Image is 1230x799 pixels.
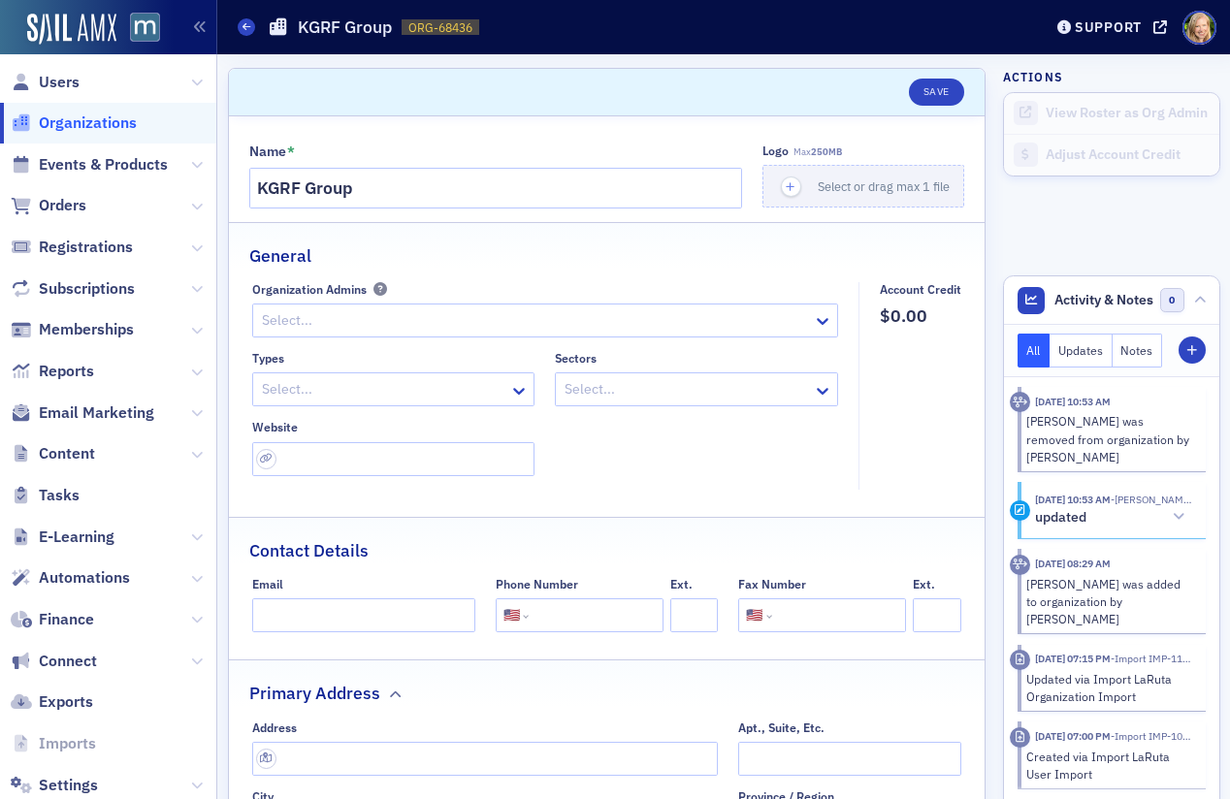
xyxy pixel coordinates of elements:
[39,319,134,340] span: Memberships
[39,775,98,796] span: Settings
[1010,727,1030,748] div: Imported Activity
[11,443,95,464] a: Content
[11,485,80,506] a: Tasks
[130,13,160,43] img: SailAMX
[249,538,369,563] h2: Contact Details
[39,567,130,589] span: Automations
[1160,288,1184,312] span: 0
[793,145,842,158] span: Max
[298,16,392,39] h1: KGRF Group
[39,361,94,382] span: Reports
[1035,729,1111,743] time: 3/31/2023 07:00 PM
[11,237,133,258] a: Registrations
[11,72,80,93] a: Users
[1010,392,1030,412] div: Activity
[39,485,80,506] span: Tasks
[1035,395,1111,408] time: 5/8/2025 10:53 AM
[1004,134,1219,176] a: Adjust Account Credit
[252,420,298,434] div: Website
[39,154,168,176] span: Events & Products
[39,278,135,300] span: Subscriptions
[1010,555,1030,575] div: Activity
[11,609,94,630] a: Finance
[1046,146,1209,164] div: Adjust Account Credit
[1010,500,1030,521] div: Update
[1035,509,1086,527] h5: updated
[1026,575,1192,628] div: [PERSON_NAME] was added to organization by [PERSON_NAME]
[1026,412,1192,465] div: [PERSON_NAME] was removed from organization by [PERSON_NAME]
[11,278,135,300] a: Subscriptions
[39,112,137,134] span: Organizations
[252,577,283,591] div: Email
[11,361,94,382] a: Reports
[1035,493,1111,506] time: 5/8/2025 10:53 AM
[670,577,693,591] div: Ext.
[11,195,86,216] a: Orders
[1111,729,1194,743] span: Import IMP-1071
[11,691,93,713] a: Exports
[1003,68,1063,85] h4: Actions
[249,243,311,269] h2: General
[555,351,597,366] div: Sectors
[39,651,97,672] span: Connect
[818,178,950,194] span: Select or drag max 1 file
[11,527,114,548] a: E-Learning
[503,605,520,625] div: 🇺🇸
[11,567,130,589] a: Automations
[11,319,134,340] a: Memberships
[762,144,789,158] div: Logo
[39,733,96,754] span: Imports
[1018,334,1051,368] button: All
[249,681,380,706] h2: Primary Address
[408,19,472,36] span: ORG-68436
[252,351,284,366] div: Types
[880,304,961,329] span: $0.00
[1111,652,1194,665] span: Import IMP-1199
[1026,748,1192,783] div: Created via Import LaRuta User Import
[1054,290,1153,310] span: Activity & Notes
[252,720,297,735] div: Address
[1111,493,1192,506] span: Vicki Davidson
[11,402,154,424] a: Email Marketing
[39,443,95,464] span: Content
[1050,334,1113,368] button: Updates
[811,145,842,158] span: 250MB
[39,691,93,713] span: Exports
[1035,557,1111,570] time: 4/25/2024 08:29 AM
[39,402,154,424] span: Email Marketing
[738,577,806,591] div: Fax Number
[39,609,94,630] span: Finance
[496,577,578,591] div: Phone Number
[27,14,116,45] img: SailAMX
[1026,670,1192,706] div: Updated via Import LaRuta Organization Import
[252,282,367,297] div: Organization Admins
[1075,18,1142,36] div: Support
[746,605,762,625] div: 🇺🇸
[11,154,168,176] a: Events & Products
[11,651,97,672] a: Connect
[1182,11,1216,45] span: Profile
[11,733,96,754] a: Imports
[11,775,98,796] a: Settings
[1035,507,1192,527] button: updated
[880,282,961,297] div: Account Credit
[39,195,86,216] span: Orders
[1035,652,1111,665] time: 3/31/2023 07:15 PM
[11,112,137,134] a: Organizations
[738,720,825,735] div: Apt., Suite, Etc.
[287,144,295,161] abbr: This field is required
[909,79,964,106] button: Save
[39,527,114,548] span: E-Learning
[913,577,935,591] div: Ext.
[762,165,964,208] button: Select or drag max 1 file
[39,237,133,258] span: Registrations
[1113,334,1163,368] button: Notes
[1010,650,1030,670] div: Imported Activity
[249,144,286,161] div: Name
[116,13,160,46] a: View Homepage
[39,72,80,93] span: Users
